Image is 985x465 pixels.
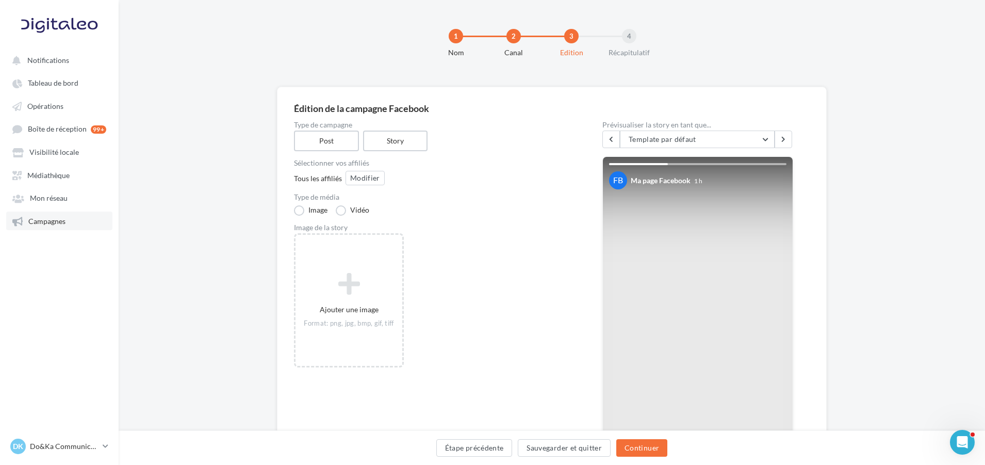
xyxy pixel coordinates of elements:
button: Sauvegarder et quitter [518,439,611,457]
iframe: Intercom live chat [950,430,975,455]
p: Do&Ka Communication [30,441,98,452]
span: Mon réseau [30,194,68,203]
span: Template par défaut [629,135,696,143]
div: 99+ [91,125,106,134]
label: Type de média [294,194,569,201]
span: DK [13,441,23,452]
div: Canal [481,47,547,58]
div: Édition de la campagne Facebook [294,104,810,113]
div: FB [609,171,627,189]
a: Médiathèque [6,166,112,184]
a: DK Do&Ka Communication [8,437,110,456]
a: Tableau de bord [6,73,112,92]
span: Médiathèque [27,171,70,180]
button: Étape précédente [436,439,513,457]
span: Boîte de réception [28,125,87,134]
a: Opérations [6,97,112,115]
span: Notifications [27,56,69,65]
div: Récapitulatif [596,47,662,58]
div: 1 [449,29,463,43]
div: Sélectionner vos affiliés [294,159,569,167]
div: 1 h [694,177,702,185]
button: Continuer [616,439,667,457]
div: Edition [538,47,604,58]
div: 2 [506,29,521,43]
span: Campagnes [28,217,65,226]
a: Mon réseau [6,188,112,207]
span: Visibilité locale [29,148,79,157]
div: Tous les affiliés [294,173,342,184]
a: Campagnes [6,212,112,230]
label: Vidéo [336,205,369,216]
label: Post [294,131,359,151]
button: Notifications [6,51,108,69]
label: Story [363,131,428,151]
div: Prévisualiser la story en tant que... [602,121,793,129]
label: Type de campagne [294,121,569,129]
label: Image [294,205,327,216]
div: Nom [423,47,489,58]
div: 4 [622,29,636,43]
button: Modifier [346,171,385,185]
button: Template par défaut [620,131,775,148]
a: Boîte de réception 99+ [6,119,112,138]
span: Opérations [27,102,63,110]
div: Ma page Facebook [631,175,691,186]
div: Image de la story [294,224,569,231]
a: Visibilité locale [6,142,112,161]
div: 3 [564,29,579,43]
span: Tableau de bord [28,79,78,88]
